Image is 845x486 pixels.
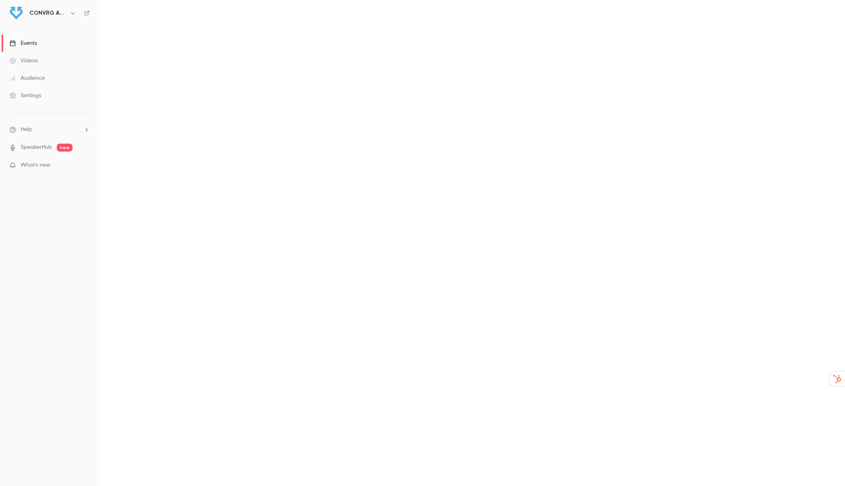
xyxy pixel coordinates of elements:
li: help-dropdown-opener [10,125,90,134]
a: SpeakerHub [21,143,52,152]
span: Help [21,125,32,134]
h6: CONVRG Agency [29,9,67,17]
div: Settings [10,92,41,100]
div: Videos [10,57,38,65]
span: What's new [21,161,50,169]
div: Audience [10,74,45,82]
div: Events [10,39,37,47]
img: CONVRG Agency [10,7,23,19]
span: new [57,144,73,152]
